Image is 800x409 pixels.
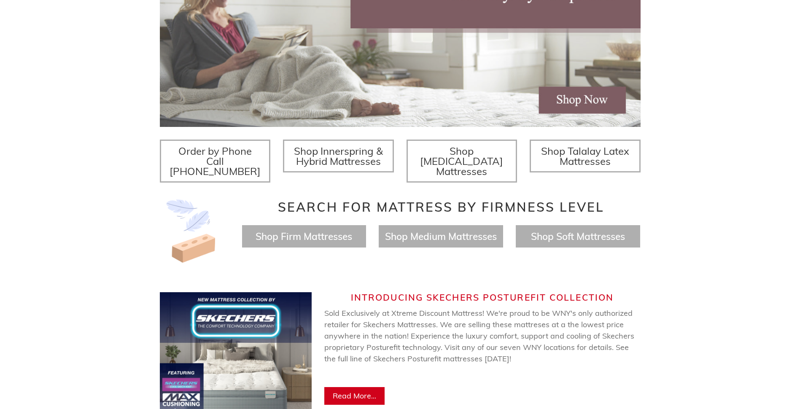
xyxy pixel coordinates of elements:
a: Shop Talalay Latex Mattresses [530,140,641,172]
a: Shop Medium Mattresses [385,230,497,242]
a: Shop Soft Mattresses [531,230,625,242]
a: Read More... [324,387,385,405]
span: Shop Innerspring & Hybrid Mattresses [294,145,383,167]
span: Shop Talalay Latex Mattresses [541,145,629,167]
a: Order by Phone Call [PHONE_NUMBER] [160,140,271,183]
span: Read More... [333,391,376,401]
img: Image-of-brick- and-feather-representing-firm-and-soft-feel [160,199,223,263]
span: Sold Exclusively at Xtreme Discount Mattress! We're proud to be WNY's only authorized retailer fo... [324,308,634,386]
span: Shop [MEDICAL_DATA] Mattresses [420,145,503,178]
span: Order by Phone Call [PHONE_NUMBER] [170,145,261,178]
a: Shop Firm Mattresses [256,230,352,242]
a: Shop [MEDICAL_DATA] Mattresses [407,140,517,183]
span: Introducing Skechers Posturefit Collection [351,292,614,303]
a: Shop Innerspring & Hybrid Mattresses [283,140,394,172]
span: Search for Mattress by Firmness Level [278,199,604,215]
